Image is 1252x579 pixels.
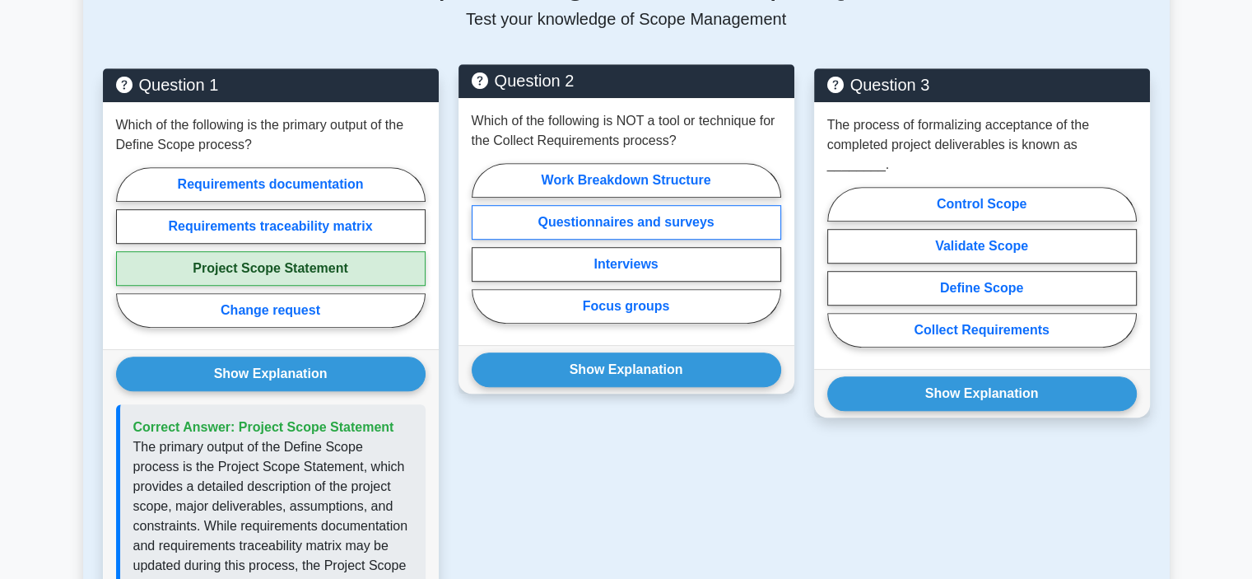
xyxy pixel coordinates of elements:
label: Change request [116,293,426,328]
label: Requirements traceability matrix [116,209,426,244]
label: Control Scope [827,187,1137,222]
label: Work Breakdown Structure [472,163,781,198]
label: Validate Scope [827,229,1137,264]
p: Which of the following is the primary output of the Define Scope process? [116,115,426,155]
span: Correct Answer: Project Scope Statement [133,420,394,434]
h5: Question 2 [472,71,781,91]
button: Show Explanation [827,376,1137,411]
p: The process of formalizing acceptance of the completed project deliverables is known as ________. [827,115,1137,175]
label: Requirements documentation [116,167,426,202]
p: Test your knowledge of Scope Management [103,9,1150,29]
button: Show Explanation [116,357,426,391]
label: Focus groups [472,289,781,324]
h5: Question 1 [116,75,426,95]
p: Which of the following is NOT a tool or technique for the Collect Requirements process? [472,111,781,151]
label: Project Scope Statement [116,251,426,286]
h5: Question 3 [827,75,1137,95]
label: Define Scope [827,271,1137,306]
button: Show Explanation [472,353,781,387]
label: Interviews [472,247,781,282]
label: Collect Requirements [827,313,1137,348]
label: Questionnaires and surveys [472,205,781,240]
